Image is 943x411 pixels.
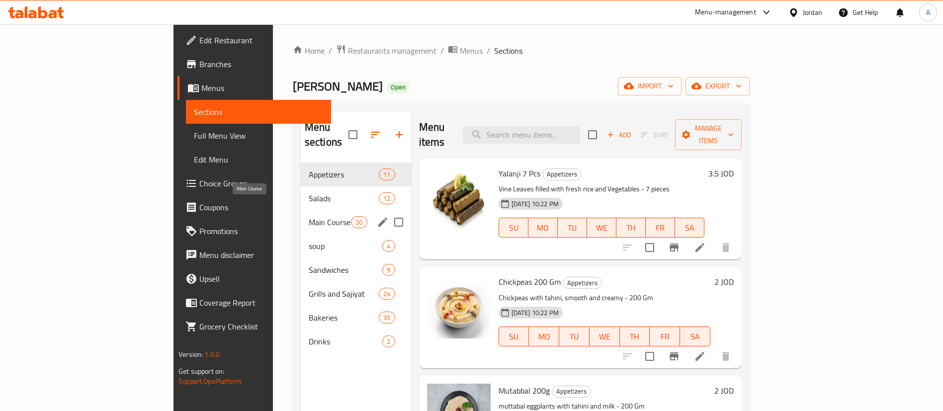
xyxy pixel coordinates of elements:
[199,58,323,70] span: Branches
[499,274,561,289] span: Chickpeas 200 Gm
[379,288,395,300] div: items
[694,350,706,362] a: Edit menu item
[309,264,383,276] span: Sandwiches
[499,218,528,238] button: SU
[487,45,490,57] li: /
[686,77,750,95] button: export
[178,348,203,361] span: Version:
[528,218,558,238] button: MO
[301,159,411,357] nav: Menu sections
[379,289,394,299] span: 24
[301,306,411,329] div: Bakeries35
[309,288,379,300] span: Grills and Sajiyat
[587,218,616,238] button: WE
[383,337,394,346] span: 2
[714,344,738,368] button: delete
[499,327,529,346] button: SU
[603,127,635,143] span: Add item
[626,80,674,92] span: import
[199,201,323,213] span: Coupons
[591,221,612,235] span: WE
[494,45,522,57] span: Sections
[714,384,734,398] h6: 2 JOD
[694,242,706,253] a: Edit menu item
[542,168,582,180] div: Appetizers
[683,122,734,147] span: Manage items
[624,329,646,344] span: TH
[309,192,379,204] span: Salads
[186,124,331,148] a: Full Menu View
[375,215,390,230] button: edit
[301,186,411,210] div: Salads12
[343,124,363,145] span: Select all sections
[680,327,710,346] button: SA
[427,166,491,230] img: Yalanji 7 Pcs
[508,199,563,209] span: [DATE] 10:22 PM
[177,219,331,243] a: Promotions
[618,77,682,95] button: import
[293,44,750,57] nav: breadcrumb
[383,265,394,275] span: 9
[620,327,650,346] button: TH
[646,218,675,238] button: FR
[552,386,591,397] span: Appetizers
[582,124,603,145] span: Select section
[529,327,559,346] button: MO
[675,218,704,238] button: SA
[177,291,331,315] a: Coverage Report
[603,127,635,143] button: Add
[926,7,930,18] span: A
[178,365,224,378] span: Get support on:
[708,166,734,180] h6: 3.5 JOD
[562,221,583,235] span: TU
[177,267,331,291] a: Upsell
[301,234,411,258] div: soup4
[675,119,742,150] button: Manage items
[177,243,331,267] a: Menu disclaimer
[301,282,411,306] div: Grills and Sajiyat24
[563,277,601,289] span: Appetizers
[654,329,676,344] span: FR
[186,148,331,171] a: Edit Menu
[199,297,323,309] span: Coverage Report
[363,123,387,147] span: Sort sections
[201,82,323,94] span: Menus
[309,240,383,252] span: soup
[301,258,411,282] div: Sandwiches9
[382,240,395,252] div: items
[650,327,680,346] button: FR
[199,34,323,46] span: Edit Restaurant
[387,123,411,147] button: Add section
[440,45,444,57] li: /
[379,192,395,204] div: items
[650,221,671,235] span: FR
[199,321,323,332] span: Grocery Checklist
[178,375,242,388] a: Support.OpsPlatform
[186,100,331,124] a: Sections
[460,45,483,57] span: Menus
[309,335,383,347] span: Drinks
[204,348,220,361] span: 1.0.0
[499,383,550,398] span: Mutabbal 200g
[177,195,331,219] a: Coupons
[387,82,410,93] div: Open
[605,129,632,141] span: Add
[379,313,394,323] span: 35
[177,315,331,338] a: Grocery Checklist
[714,275,734,289] h6: 2 JOD
[695,6,756,18] div: Menu-management
[199,249,323,261] span: Menu disclaimer
[463,126,580,144] input: search
[684,329,706,344] span: SA
[563,329,586,344] span: TU
[379,168,395,180] div: items
[309,312,379,324] div: Bakeries
[499,166,540,181] span: Yalanji 7 Pcs
[309,168,379,180] span: Appetizers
